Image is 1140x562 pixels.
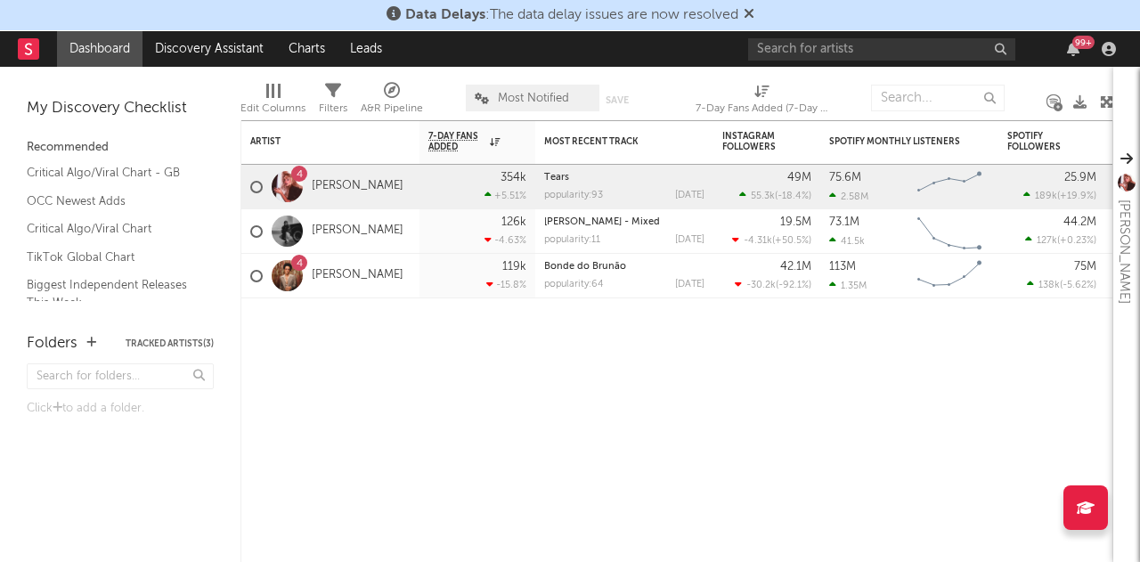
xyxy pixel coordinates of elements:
[1064,172,1096,183] div: 25.9M
[675,235,704,245] div: [DATE]
[829,216,859,228] div: 73.1M
[27,363,214,389] input: Search for folders...
[696,98,829,119] div: 7-Day Fans Added (7-Day Fans Added)
[484,234,526,246] div: -4.63 %
[778,191,809,201] span: -18.4 %
[696,76,829,127] div: 7-Day Fans Added (7-Day Fans Added)
[1035,191,1057,201] span: 189k
[744,236,772,246] span: -4.31k
[27,163,196,183] a: Critical Algo/Viral Chart - GB
[498,93,569,104] span: Most Notified
[544,217,704,227] div: Luther - Mixed
[544,173,569,183] a: Tears
[735,279,811,290] div: ( )
[126,339,214,348] button: Tracked Artists(3)
[405,8,485,22] span: Data Delays
[312,179,403,194] a: [PERSON_NAME]
[1067,42,1079,56] button: 99+
[739,190,811,201] div: ( )
[319,76,347,127] div: Filters
[544,136,678,147] div: Most Recent Track
[312,224,403,239] a: [PERSON_NAME]
[1060,236,1094,246] span: +0.23 %
[27,219,196,239] a: Critical Algo/Viral Chart
[27,248,196,267] a: TikTok Global Chart
[486,279,526,290] div: -15.8 %
[1025,234,1096,246] div: ( )
[57,31,142,67] a: Dashboard
[1007,131,1070,152] div: Spotify Followers
[361,76,423,127] div: A&R Pipeline
[361,98,423,119] div: A&R Pipeline
[240,76,305,127] div: Edit Columns
[405,8,738,22] span: : The data delay issues are now resolved
[1063,216,1096,228] div: 44.2M
[1074,261,1096,273] div: 75M
[606,95,629,105] button: Save
[502,261,526,273] div: 119k
[276,31,338,67] a: Charts
[1063,281,1094,290] span: -5.62 %
[27,98,214,119] div: My Discovery Checklist
[746,281,776,290] span: -30.2k
[27,333,77,354] div: Folders
[544,280,604,289] div: popularity: 64
[732,234,811,246] div: ( )
[871,85,1005,111] input: Search...
[780,261,811,273] div: 42.1M
[544,262,704,272] div: Bonde do Brunão
[780,216,811,228] div: 19.5M
[1038,281,1060,290] span: 138k
[1023,190,1096,201] div: ( )
[27,191,196,211] a: OCC Newest Adds
[909,254,989,298] svg: Chart title
[778,281,809,290] span: -92.1 %
[544,262,626,272] a: Bonde do Brunão
[1037,236,1057,246] span: 127k
[909,209,989,254] svg: Chart title
[829,261,856,273] div: 113M
[544,217,660,227] a: [PERSON_NAME] - Mixed
[744,8,754,22] span: Dismiss
[775,236,809,246] span: +50.5 %
[751,191,775,201] span: 55.3k
[544,191,603,200] div: popularity: 93
[484,190,526,201] div: +5.51 %
[312,268,403,283] a: [PERSON_NAME]
[675,280,704,289] div: [DATE]
[829,280,867,291] div: 1.35M
[675,191,704,200] div: [DATE]
[829,172,861,183] div: 75.6M
[428,131,485,152] span: 7-Day Fans Added
[909,165,989,209] svg: Chart title
[829,136,963,147] div: Spotify Monthly Listeners
[142,31,276,67] a: Discovery Assistant
[501,216,526,228] div: 126k
[722,131,785,152] div: Instagram Followers
[338,31,395,67] a: Leads
[27,137,214,159] div: Recommended
[27,275,196,312] a: Biggest Independent Releases This Week
[1027,279,1096,290] div: ( )
[748,38,1015,61] input: Search for artists
[1060,191,1094,201] span: +19.9 %
[1072,36,1095,49] div: 99 +
[240,98,305,119] div: Edit Columns
[250,136,384,147] div: Artist
[1113,200,1135,304] div: [PERSON_NAME]
[829,191,868,202] div: 2.58M
[501,172,526,183] div: 354k
[544,235,600,245] div: popularity: 11
[544,173,704,183] div: Tears
[319,98,347,119] div: Filters
[829,235,865,247] div: 41.5k
[787,172,811,183] div: 49M
[27,398,214,419] div: Click to add a folder.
